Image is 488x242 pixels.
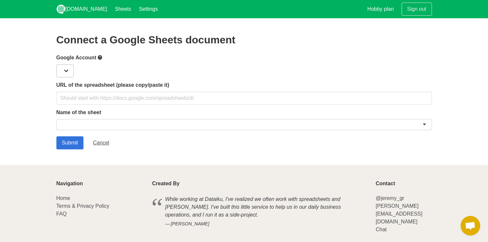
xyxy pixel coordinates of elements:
[376,195,404,201] a: @jeremy_gr
[56,109,432,116] label: Name of the sheet
[56,136,84,149] input: Submit
[376,227,387,232] a: Chat
[402,3,432,16] a: Sign out
[56,195,70,201] a: Home
[56,5,66,14] img: logo_v2_white.png
[56,34,432,46] h2: Connect a Google Sheets document
[87,136,115,149] a: Cancel
[461,216,480,235] div: Open chat
[56,53,432,62] label: Google Account
[56,92,432,105] input: Should start with https://docs.google.com/spreadsheets/d/
[56,181,144,187] p: Navigation
[376,181,432,187] p: Contact
[152,194,368,229] blockquote: While working at Dataiku, I've realized we often work with spreadsheets and [PERSON_NAME]. I've b...
[56,81,432,89] label: URL of the spreadsheet (please copy/paste it)
[376,203,422,224] a: [PERSON_NAME][EMAIL_ADDRESS][DOMAIN_NAME]
[152,181,368,187] p: Created By
[165,220,355,228] cite: [PERSON_NAME]
[56,203,110,209] a: Terms & Privacy Policy
[56,211,67,217] a: FAQ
